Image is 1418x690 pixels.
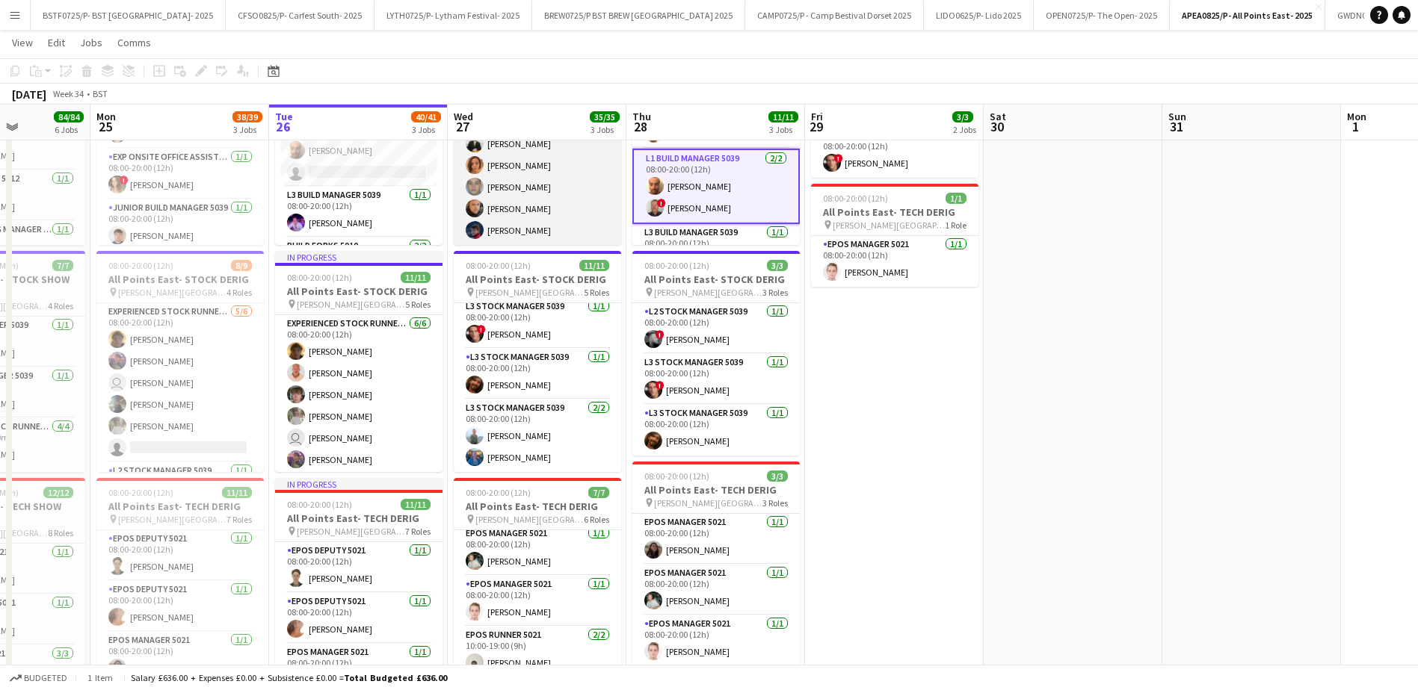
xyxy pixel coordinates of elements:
[591,124,619,135] div: 3 Jobs
[632,461,800,666] app-job-card: 08:00-20:00 (12h)3/3All Points East- TECH DERIG [PERSON_NAME][GEOGRAPHIC_DATA]3 RolesEPOS Manager...
[411,111,441,122] span: 40/41
[1166,118,1186,135] span: 31
[466,487,531,498] span: 08:00-20:00 (12h)
[275,237,443,310] app-card-role: Build Forks 50102/2
[374,1,532,30] button: LYTH0725/P- Lytham Festival- 2025
[1168,110,1186,123] span: Sun
[55,124,83,135] div: 6 Jobs
[454,525,621,576] app-card-role: EPOS Manager 50211/108:00-20:00 (12h)[PERSON_NAME]
[24,673,67,683] span: Budgeted
[762,497,788,509] span: 3 Roles
[454,110,473,123] span: Wed
[584,514,609,525] span: 6 Roles
[654,287,762,298] span: [PERSON_NAME][GEOGRAPHIC_DATA]
[990,110,1006,123] span: Sat
[809,118,823,135] span: 29
[52,260,73,271] span: 7/7
[6,33,39,52] a: View
[454,251,621,472] app-job-card: 08:00-20:00 (12h)11/11All Points East- STOCK DERIG [PERSON_NAME][GEOGRAPHIC_DATA]5 RolesL2 Stock ...
[49,88,87,99] span: Week 34
[632,224,800,275] app-card-role: L3 Build Manager 50391/108:00-20:00 (12h)
[48,36,65,49] span: Edit
[632,615,800,666] app-card-role: EPOS Manager 50211/108:00-20:00 (12h)[PERSON_NAME]
[275,187,443,237] app-card-role: L3 Build Manager 50391/108:00-20:00 (12h)[PERSON_NAME]
[93,88,108,99] div: BST
[811,110,823,123] span: Fri
[946,193,967,204] span: 1/1
[82,672,118,683] span: 1 item
[632,514,800,565] app-card-role: EPOS Manager 50211/108:00-20:00 (12h)[PERSON_NAME]
[94,118,116,135] span: 25
[275,251,443,472] app-job-card: In progress08:00-20:00 (12h)11/11All Points East- STOCK DERIG [PERSON_NAME][GEOGRAPHIC_DATA]5 Rol...
[451,118,473,135] span: 27
[232,111,262,122] span: 38/39
[96,462,264,513] app-card-role: L2 Stock Manager 50391/1
[96,110,116,123] span: Mon
[654,497,762,509] span: [PERSON_NAME][GEOGRAPHIC_DATA]
[584,287,609,298] span: 5 Roles
[477,325,486,334] span: !
[454,349,621,400] app-card-role: L3 Stock Manager 50391/108:00-20:00 (12h)[PERSON_NAME]
[43,487,73,498] span: 12/12
[632,483,800,497] h3: All Points East- TECH DERIG
[767,470,788,482] span: 3/3
[131,672,447,683] div: Salary £636.00 + Expenses £0.00 + Subsistence £0.00 =
[769,124,798,135] div: 3 Jobs
[275,285,443,298] h3: All Points East- STOCK DERIG
[1170,1,1325,30] button: APEA0825/P- All Points East- 2025
[108,487,173,498] span: 08:00-20:00 (12h)
[275,512,443,525] h3: All Points East- TECH DERIG
[833,220,945,231] span: [PERSON_NAME][GEOGRAPHIC_DATA]
[590,111,620,122] span: 35/35
[768,111,798,122] span: 11/11
[466,260,531,271] span: 08:00-20:00 (12h)
[74,33,108,52] a: Jobs
[632,405,800,456] app-card-role: L3 Stock Manager 50391/108:00-20:00 (12h)[PERSON_NAME]
[7,670,70,686] button: Budgeted
[96,530,264,581] app-card-role: EPOS Deputy 50211/108:00-20:00 (12h)[PERSON_NAME]
[588,487,609,498] span: 7/7
[96,273,264,286] h3: All Points East- STOCK DERIG
[412,124,440,135] div: 3 Jobs
[1034,1,1170,30] button: OPEN0725/P- The Open- 2025
[297,526,405,537] span: [PERSON_NAME][GEOGRAPHIC_DATA]
[96,149,264,199] app-card-role: Exp Onsite Office Assistant 50121/108:00-20:00 (12h)![PERSON_NAME]
[31,1,226,30] button: BSTF0725/P- BST [GEOGRAPHIC_DATA]- 2025
[405,526,431,537] span: 7 Roles
[96,303,264,462] app-card-role: Experienced Stock Runner 50125/608:00-20:00 (12h)[PERSON_NAME][PERSON_NAME] [PERSON_NAME][PERSON_...
[226,287,252,298] span: 4 Roles
[275,542,443,593] app-card-role: EPOS Deputy 50211/108:00-20:00 (12h)[PERSON_NAME]
[644,260,709,271] span: 08:00-20:00 (12h)
[454,298,621,349] app-card-role: L3 Stock Manager 50391/108:00-20:00 (12h)![PERSON_NAME]
[275,114,443,187] app-card-role: L1 Build Manager 50391/208:00-20:00 (12h)[PERSON_NAME]
[222,487,252,498] span: 11/11
[454,400,621,472] app-card-role: L3 Stock Manager 50392/208:00-20:00 (12h)[PERSON_NAME][PERSON_NAME]
[226,514,252,525] span: 7 Roles
[811,205,978,219] h3: All Points East- TECH DERIG
[811,184,978,287] app-job-card: 08:00-20:00 (12h)1/1All Points East- TECH DERIG [PERSON_NAME][GEOGRAPHIC_DATA]1 RoleEPOS Manager ...
[54,111,84,122] span: 84/84
[657,199,666,208] span: !
[275,478,443,490] div: In progress
[233,124,262,135] div: 3 Jobs
[632,354,800,405] app-card-role: L3 Stock Manager 50391/108:00-20:00 (12h)![PERSON_NAME]
[924,1,1034,30] button: LIDO0625/P- Lido 2025
[945,220,967,231] span: 1 Role
[405,299,431,310] span: 5 Roles
[273,118,293,135] span: 26
[767,260,788,271] span: 3/3
[48,527,73,538] span: 8 Roles
[96,500,264,513] h3: All Points East- TECH DERIG
[834,154,843,163] span: !
[80,36,102,49] span: Jobs
[42,33,71,52] a: Edit
[118,514,226,525] span: [PERSON_NAME][GEOGRAPHIC_DATA]
[632,251,800,456] app-job-card: 08:00-20:00 (12h)3/3All Points East- STOCK DERIG [PERSON_NAME][GEOGRAPHIC_DATA]3 RolesL2 Stock Ma...
[108,260,173,271] span: 08:00-20:00 (12h)
[811,236,978,287] app-card-role: EPOS Manager 50211/108:00-20:00 (12h)[PERSON_NAME]
[401,499,431,510] span: 11/11
[632,303,800,354] app-card-role: L2 Stock Manager 50391/108:00-20:00 (12h)![PERSON_NAME]
[579,260,609,271] span: 11/11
